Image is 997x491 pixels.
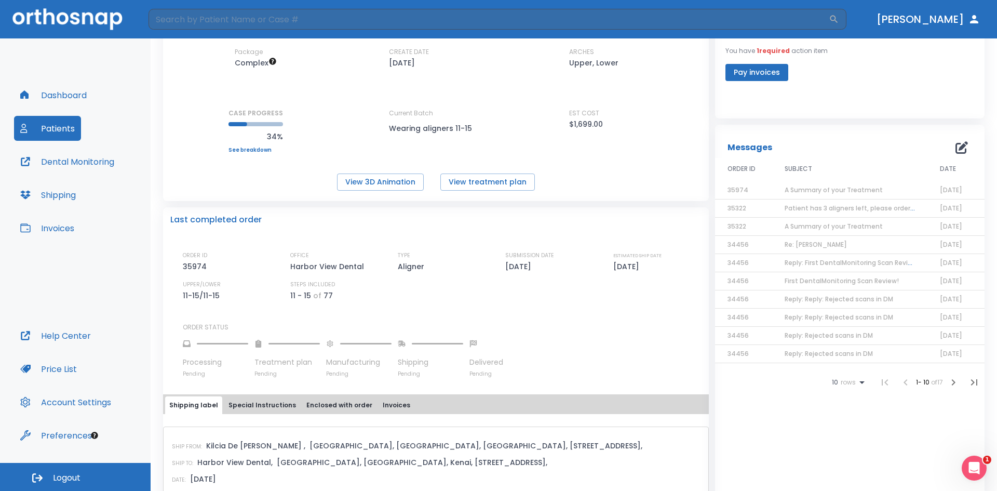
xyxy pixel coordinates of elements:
p: You have action item [725,46,828,56]
p: SHIP TO: [172,459,193,468]
p: Delivered [469,357,503,368]
p: Harbor View Dental, [197,456,273,469]
span: ORDER ID [727,164,756,174]
p: $1,699.00 [569,118,603,130]
p: Aligner [398,260,428,273]
p: OFFICE [290,251,309,260]
p: EST COST [569,109,599,118]
span: [DATE] [940,240,962,249]
p: ESTIMATED SHIP DATE [613,251,662,260]
p: STEPS INCLUDED [290,280,335,289]
button: Pay invoices [725,64,788,81]
span: 34456 [727,295,749,303]
button: [PERSON_NAME] [872,10,985,29]
button: Account Settings [14,390,117,415]
button: Invoices [379,396,414,414]
p: Pending [183,370,248,378]
p: Wearing aligners 11-15 [389,122,482,135]
p: SHIP FROM: [172,442,202,452]
span: Reply: Rejected scans in DM [785,349,873,358]
p: TYPE [398,251,410,260]
p: [GEOGRAPHIC_DATA], [GEOGRAPHIC_DATA], Kenai, [STREET_ADDRESS], [277,456,547,469]
span: 34456 [727,313,749,322]
p: 77 [324,289,333,302]
span: 35974 [727,185,748,194]
p: Current Batch [389,109,482,118]
span: 35322 [727,204,746,213]
span: 34456 [727,258,749,267]
p: Messages [727,141,772,154]
span: 34456 [727,240,749,249]
span: Logout [53,472,80,484]
p: Package [235,47,263,57]
p: Treatment plan [254,357,320,368]
a: See breakdown [228,147,283,153]
span: First DentalMonitoring Scan Review! [785,276,899,285]
a: Help Center [14,323,97,348]
span: [DATE] [940,204,962,213]
p: CREATE DATE [389,47,429,57]
span: [DATE] [940,331,962,340]
span: 34456 [727,276,749,285]
span: Reply: Reply: Rejected scans in DM [785,295,893,303]
p: ARCHES [569,47,594,57]
div: Tooltip anchor [90,431,99,440]
span: 34456 [727,331,749,340]
span: 1 - 10 [916,378,931,387]
iframe: Intercom live chat [962,456,987,481]
p: Last completed order [170,214,262,226]
span: [DATE] [940,349,962,358]
span: 10 [832,379,838,386]
span: Reply: Reply: Rejected scans in DM [785,313,893,322]
span: Reply: Rejected scans in DM [785,331,873,340]
p: Processing [183,357,248,368]
p: [GEOGRAPHIC_DATA], [GEOGRAPHIC_DATA], [GEOGRAPHIC_DATA], [STREET_ADDRESS], [309,440,642,452]
p: Pending [254,370,320,378]
p: Pending [398,370,463,378]
button: Invoices [14,216,80,241]
span: 35322 [727,222,746,231]
p: Pending [469,370,503,378]
p: DATE: [172,475,186,485]
button: Dashboard [14,83,93,108]
span: SUBJECT [785,164,812,174]
span: rows [838,379,856,386]
p: [DATE] [613,260,643,273]
p: [DATE] [190,473,216,485]
span: [DATE] [940,313,962,322]
input: Search by Patient Name or Case # [149,9,829,30]
div: tabs [165,396,707,414]
span: [DATE] [940,295,962,303]
a: Shipping [14,182,82,207]
button: View treatment plan [440,174,535,191]
span: of 17 [931,378,943,387]
button: Dental Monitoring [14,149,120,174]
p: Upper, Lower [569,57,618,69]
p: ORDER STATUS [183,323,702,332]
button: Price List [14,356,83,381]
span: Reply: First DentalMonitoring Scan Review! [785,258,919,267]
p: 35974 [183,260,210,273]
span: [DATE] [940,185,962,194]
button: Special Instructions [224,396,300,414]
span: Up to 50 Steps (100 aligners) [235,58,277,68]
button: Preferences [14,423,98,448]
p: of [313,289,321,302]
span: 34456 [727,349,749,358]
span: 1 required [757,46,790,55]
p: [DATE] [505,260,535,273]
p: 11 - 15 [290,289,311,302]
p: SUBMISSION DATE [505,251,554,260]
p: Manufacturing [326,357,392,368]
button: Patients [14,116,81,141]
button: View 3D Animation [337,174,424,191]
p: 34% [228,130,283,143]
button: Shipping label [165,396,222,414]
img: Orthosnap [12,8,123,30]
span: 1 [983,456,991,464]
p: Shipping [398,357,463,368]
